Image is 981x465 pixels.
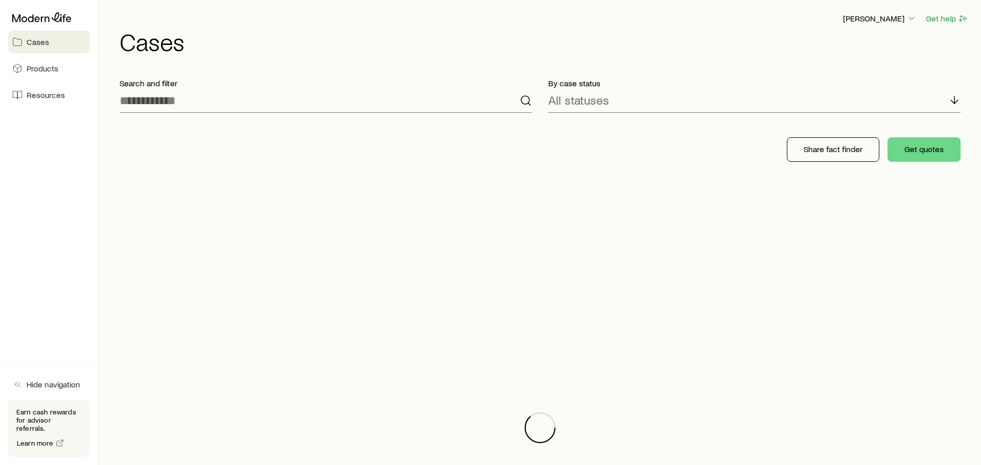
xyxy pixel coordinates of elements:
a: Resources [8,84,90,106]
button: Get help [925,13,969,25]
div: Earn cash rewards for advisor referrals.Learn more [8,400,90,457]
p: [PERSON_NAME] [843,13,917,23]
button: [PERSON_NAME] [843,13,917,25]
a: Products [8,57,90,80]
p: By case status [548,78,961,88]
p: Earn cash rewards for advisor referrals. [16,408,82,432]
button: Share fact finder [787,137,879,162]
span: Products [27,63,58,74]
span: Cases [27,37,49,47]
button: Hide navigation [8,373,90,396]
span: Learn more [17,439,54,447]
a: Cases [8,31,90,53]
p: All statuses [548,93,609,107]
p: Share fact finder [804,144,862,154]
p: Search and filter [120,78,532,88]
span: Hide navigation [27,379,80,389]
h1: Cases [120,29,969,54]
span: Resources [27,90,65,100]
button: Get quotes [887,137,961,162]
